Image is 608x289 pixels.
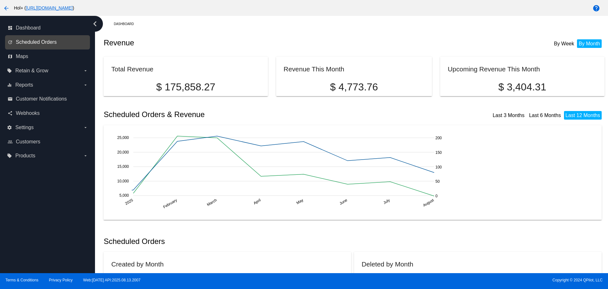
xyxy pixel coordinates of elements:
[592,4,600,12] mat-icon: help
[448,65,540,73] h2: Upcoming Revenue This Month
[577,39,602,48] li: By Month
[435,150,442,155] text: 150
[566,113,600,118] a: Last 12 Months
[15,82,33,88] span: Reports
[253,198,262,205] text: April
[114,19,139,29] a: Dashboard
[8,40,13,45] i: update
[111,81,260,93] p: $ 175,858.27
[14,5,74,10] span: Hol+ ( )
[16,54,28,59] span: Maps
[119,193,129,198] text: 5,000
[529,113,561,118] a: Last 6 Months
[83,125,88,130] i: arrow_drop_down
[15,153,35,159] span: Products
[16,39,57,45] span: Scheduled Orders
[16,110,40,116] span: Webhooks
[26,5,73,10] a: [URL][DOMAIN_NAME]
[83,82,88,88] i: arrow_drop_down
[284,81,425,93] p: $ 4,773.76
[383,198,390,205] text: July
[111,65,153,73] h2: Total Revenue
[284,65,345,73] h2: Revenue This Month
[83,278,141,282] a: Web:[DATE] API:2025.08.13.2007
[493,113,525,118] a: Last 3 Months
[309,278,603,282] span: Copyright © 2024 QPilot, LLC
[7,82,12,88] i: equalizer
[435,194,438,198] text: 0
[435,179,440,184] text: 50
[339,198,348,206] text: June
[117,164,129,169] text: 15,000
[206,198,218,207] text: March
[3,4,10,12] mat-icon: arrow_back
[8,96,13,102] i: email
[83,153,88,158] i: arrow_drop_down
[8,137,88,147] a: people_outline Customers
[296,198,304,205] text: May
[8,94,88,104] a: email Customer Notifications
[8,54,13,59] i: map
[448,81,597,93] p: $ 3,404.31
[104,38,354,47] h2: Revenue
[90,19,100,29] i: chevron_left
[117,150,129,154] text: 20,000
[117,135,129,140] text: 25,000
[104,110,354,119] h2: Scheduled Orders & Revenue
[8,37,88,47] a: update Scheduled Orders
[435,165,442,169] text: 100
[362,260,413,268] h2: Deleted by Month
[7,125,12,130] i: settings
[15,125,34,130] span: Settings
[7,68,12,73] i: local_offer
[5,278,38,282] a: Terms & Conditions
[16,96,67,102] span: Customer Notifications
[8,25,13,30] i: dashboard
[7,153,12,158] i: local_offer
[83,68,88,73] i: arrow_drop_down
[8,23,88,33] a: dashboard Dashboard
[104,237,354,246] h2: Scheduled Orders
[49,278,73,282] a: Privacy Policy
[111,260,163,268] h2: Created by Month
[422,198,435,207] text: August
[435,136,442,140] text: 200
[8,108,88,118] a: share Webhooks
[16,25,41,31] span: Dashboard
[8,51,88,62] a: map Maps
[117,179,129,183] text: 10,000
[552,39,576,48] li: By Week
[8,139,13,144] i: people_outline
[16,139,40,145] span: Customers
[124,198,134,206] text: 2025
[162,198,178,209] text: February
[8,111,13,116] i: share
[15,68,48,74] span: Retain & Grow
